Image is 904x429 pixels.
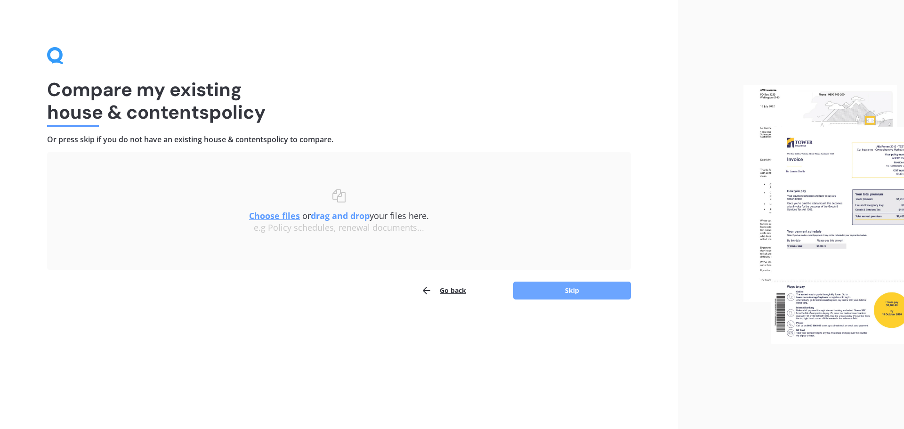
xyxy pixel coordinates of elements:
[47,135,631,145] h4: Or press skip if you do not have an existing house & contents policy to compare.
[66,223,612,233] div: e.g Policy schedules, renewal documents...
[743,85,904,344] img: files.webp
[513,282,631,299] button: Skip
[421,281,466,300] button: Go back
[249,210,429,221] span: or your files here.
[47,78,631,123] h1: Compare my existing house & contents policy
[249,210,300,221] u: Choose files
[311,210,370,221] b: drag and drop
